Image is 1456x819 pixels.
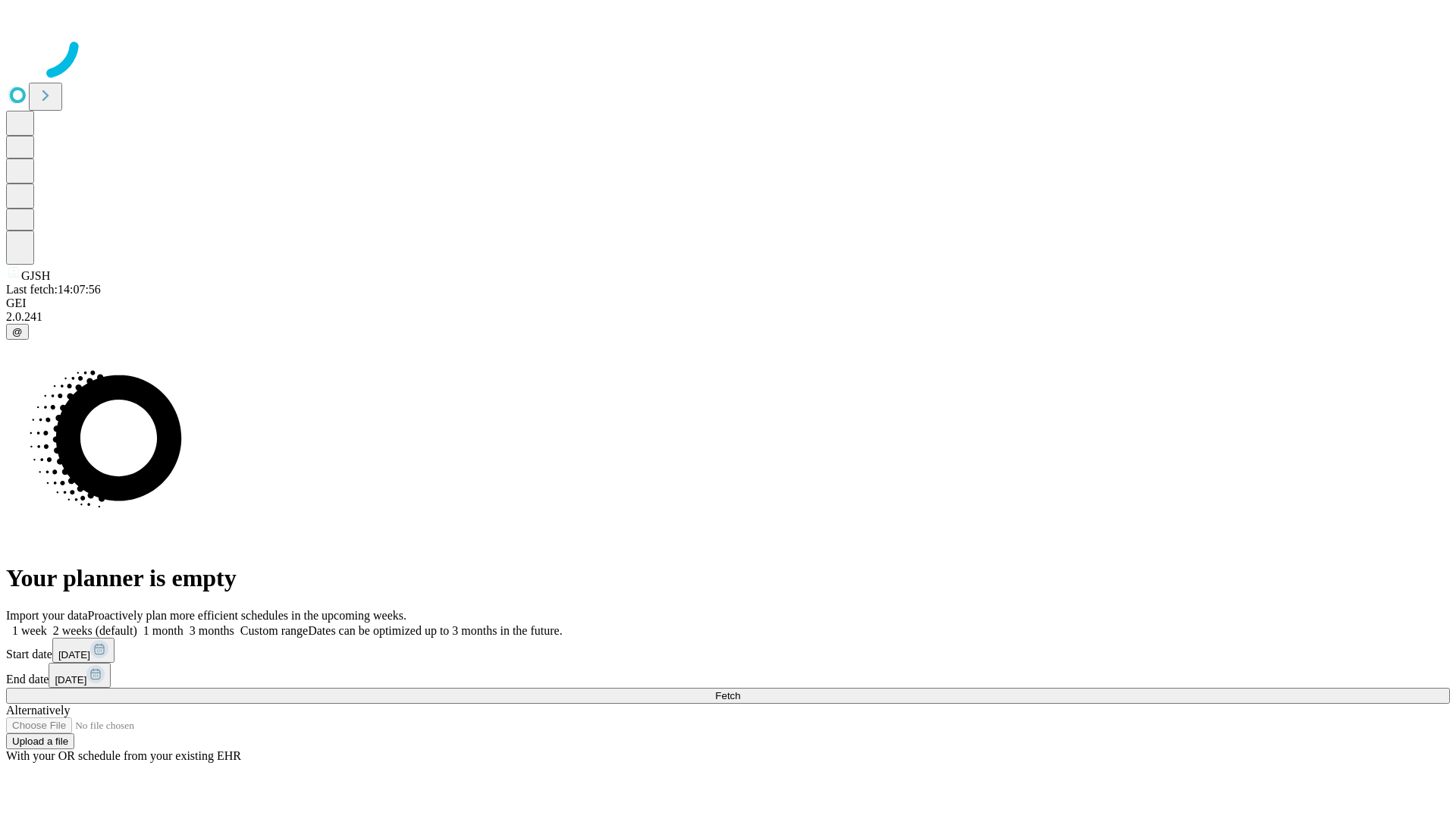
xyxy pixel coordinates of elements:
[240,624,308,637] span: Custom range
[49,663,111,688] button: [DATE]
[52,638,115,663] button: [DATE]
[190,624,234,637] span: 3 months
[143,624,184,637] span: 1 month
[6,638,1450,663] div: Start date
[53,624,137,637] span: 2 weeks (default)
[715,690,740,701] span: Fetch
[308,624,562,637] span: Dates can be optimized up to 3 months in the future.
[88,609,406,622] span: Proactively plan more efficient schedules in the upcoming weeks.
[6,310,1450,324] div: 2.0.241
[12,624,47,637] span: 1 week
[6,283,101,296] span: Last fetch: 14:07:56
[6,609,88,622] span: Import your data
[6,324,29,340] button: @
[6,663,1450,688] div: End date
[6,704,70,717] span: Alternatively
[6,564,1450,592] h1: Your planner is empty
[12,326,23,337] span: @
[55,674,86,686] span: [DATE]
[6,733,74,749] button: Upload a file
[6,297,1450,310] div: GEI
[6,688,1450,704] button: Fetch
[58,649,90,661] span: [DATE]
[21,269,50,282] span: GJSH
[6,749,241,762] span: With your OR schedule from your existing EHR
